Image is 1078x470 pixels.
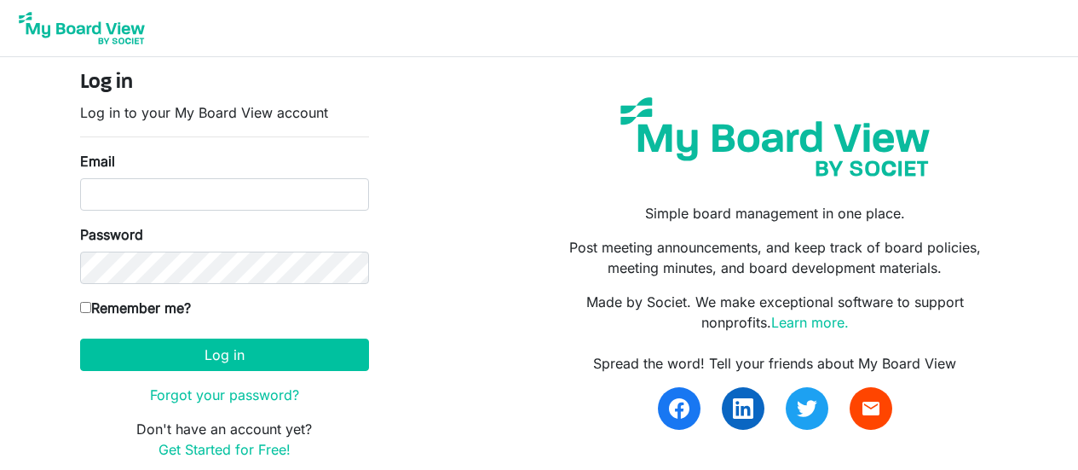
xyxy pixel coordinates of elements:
[551,292,998,333] p: Made by Societ. We make exceptional software to support nonprofits.
[80,224,143,245] label: Password
[80,419,369,460] p: Don't have an account yet?
[551,203,998,223] p: Simple board management in one place.
[861,398,881,419] span: email
[608,84,943,189] img: my-board-view-societ.svg
[80,71,369,96] h4: Log in
[551,353,998,374] div: Spread the word! Tell your friends about My Board View
[669,398,689,419] img: facebook.svg
[14,7,150,49] img: My Board View Logo
[80,102,369,123] p: Log in to your My Board View account
[551,237,998,278] p: Post meeting announcements, and keep track of board policies, meeting minutes, and board developm...
[771,314,849,331] a: Learn more.
[80,302,91,313] input: Remember me?
[80,298,191,318] label: Remember me?
[80,339,369,371] button: Log in
[850,387,892,430] a: email
[733,398,753,419] img: linkedin.svg
[150,386,299,403] a: Forgot your password?
[80,151,115,171] label: Email
[159,441,291,458] a: Get Started for Free!
[797,398,817,419] img: twitter.svg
